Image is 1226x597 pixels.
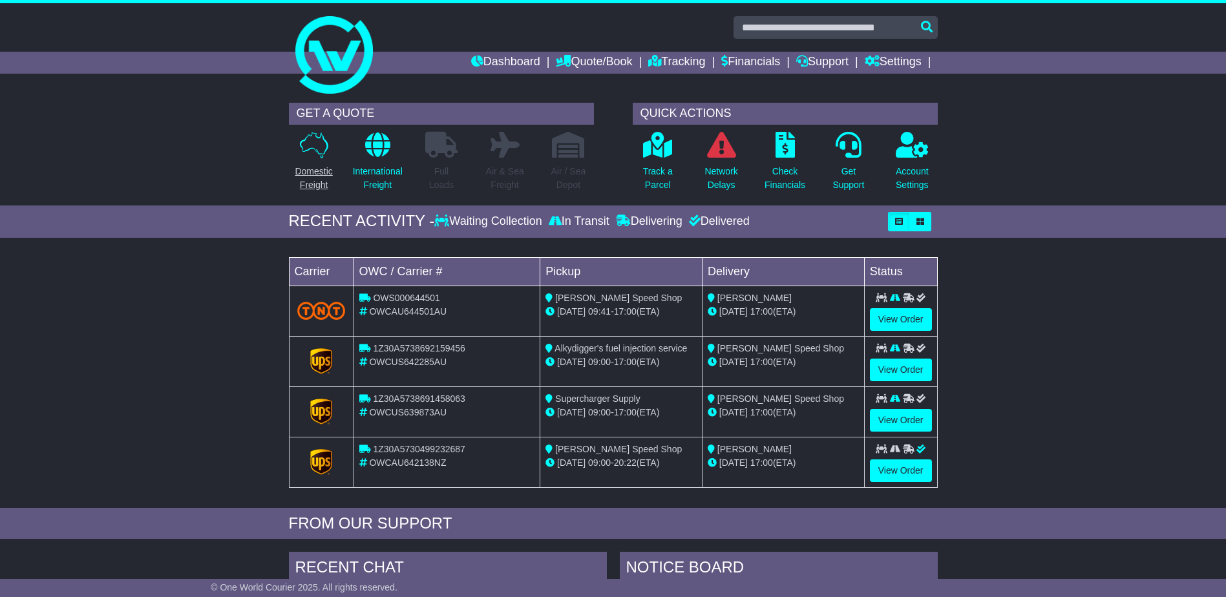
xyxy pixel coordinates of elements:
[721,52,780,74] a: Financials
[557,457,586,468] span: [DATE]
[425,165,458,192] p: Full Loads
[545,305,697,319] div: - (ETA)
[719,407,748,417] span: [DATE]
[620,552,938,587] div: NOTICE BOARD
[545,355,697,369] div: - (ETA)
[704,131,738,199] a: NetworkDelays
[295,165,332,192] p: Domestic Freight
[289,514,938,533] div: FROM OUR SUPPORT
[870,459,932,482] a: View Order
[369,357,447,367] span: OWCUS642285AU
[588,457,611,468] span: 09:00
[310,449,332,475] img: GetCarrierServiceLogo
[870,409,932,432] a: View Order
[750,457,773,468] span: 17:00
[211,582,397,592] span: © One World Courier 2025. All rights reserved.
[373,444,465,454] span: 1Z30A5730499232687
[764,131,806,199] a: CheckFinancials
[486,165,524,192] p: Air & Sea Freight
[643,165,673,192] p: Track a Parcel
[289,212,435,231] div: RECENT ACTIVITY -
[750,357,773,367] span: 17:00
[545,215,613,229] div: In Transit
[717,444,792,454] span: [PERSON_NAME]
[588,306,611,317] span: 09:41
[369,306,447,317] span: OWCAU644501AU
[373,343,465,353] span: 1Z30A5738692159456
[708,456,859,470] div: (ETA)
[870,359,932,381] a: View Order
[471,52,540,74] a: Dashboard
[648,52,705,74] a: Tracking
[545,406,697,419] div: - (ETA)
[702,257,864,286] td: Delivery
[832,131,865,199] a: GetSupport
[717,293,792,303] span: [PERSON_NAME]
[633,103,938,125] div: QUICK ACTIONS
[289,552,607,587] div: RECENT CHAT
[555,393,640,404] span: Supercharger Supply
[352,131,403,199] a: InternationalFreight
[832,165,864,192] p: Get Support
[551,165,586,192] p: Air / Sea Depot
[289,103,594,125] div: GET A QUOTE
[353,165,403,192] p: International Freight
[719,306,748,317] span: [DATE]
[708,305,859,319] div: (ETA)
[796,52,849,74] a: Support
[614,357,637,367] span: 17:00
[373,293,440,303] span: OWS000644501
[864,257,937,286] td: Status
[704,165,737,192] p: Network Delays
[614,457,637,468] span: 20:22
[613,215,686,229] div: Delivering
[708,355,859,369] div: (ETA)
[750,407,773,417] span: 17:00
[369,407,447,417] span: OWCUS639873AU
[555,343,687,353] span: Alkydigger's fuel injection service
[297,302,346,319] img: TNT_Domestic.png
[434,215,545,229] div: Waiting Collection
[765,165,805,192] p: Check Financials
[750,306,773,317] span: 17:00
[557,407,586,417] span: [DATE]
[557,306,586,317] span: [DATE]
[555,293,682,303] span: [PERSON_NAME] Speed Shop
[310,348,332,374] img: GetCarrierServiceLogo
[870,308,932,331] a: View Order
[555,444,682,454] span: [PERSON_NAME] Speed Shop
[895,131,929,199] a: AccountSettings
[294,131,333,199] a: DomesticFreight
[614,407,637,417] span: 17:00
[717,343,844,353] span: [PERSON_NAME] Speed Shop
[545,456,697,470] div: - (ETA)
[369,457,446,468] span: OWCAU642138NZ
[540,257,703,286] td: Pickup
[717,393,844,404] span: [PERSON_NAME] Speed Shop
[588,407,611,417] span: 09:00
[708,406,859,419] div: (ETA)
[354,257,540,286] td: OWC / Carrier #
[310,399,332,424] img: GetCarrierServiceLogo
[719,357,748,367] span: [DATE]
[588,357,611,367] span: 09:00
[686,215,750,229] div: Delivered
[557,357,586,367] span: [DATE]
[642,131,673,199] a: Track aParcel
[614,306,637,317] span: 17:00
[719,457,748,468] span: [DATE]
[373,393,465,404] span: 1Z30A5738691458063
[865,52,922,74] a: Settings
[289,257,354,286] td: Carrier
[556,52,632,74] a: Quote/Book
[896,165,929,192] p: Account Settings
